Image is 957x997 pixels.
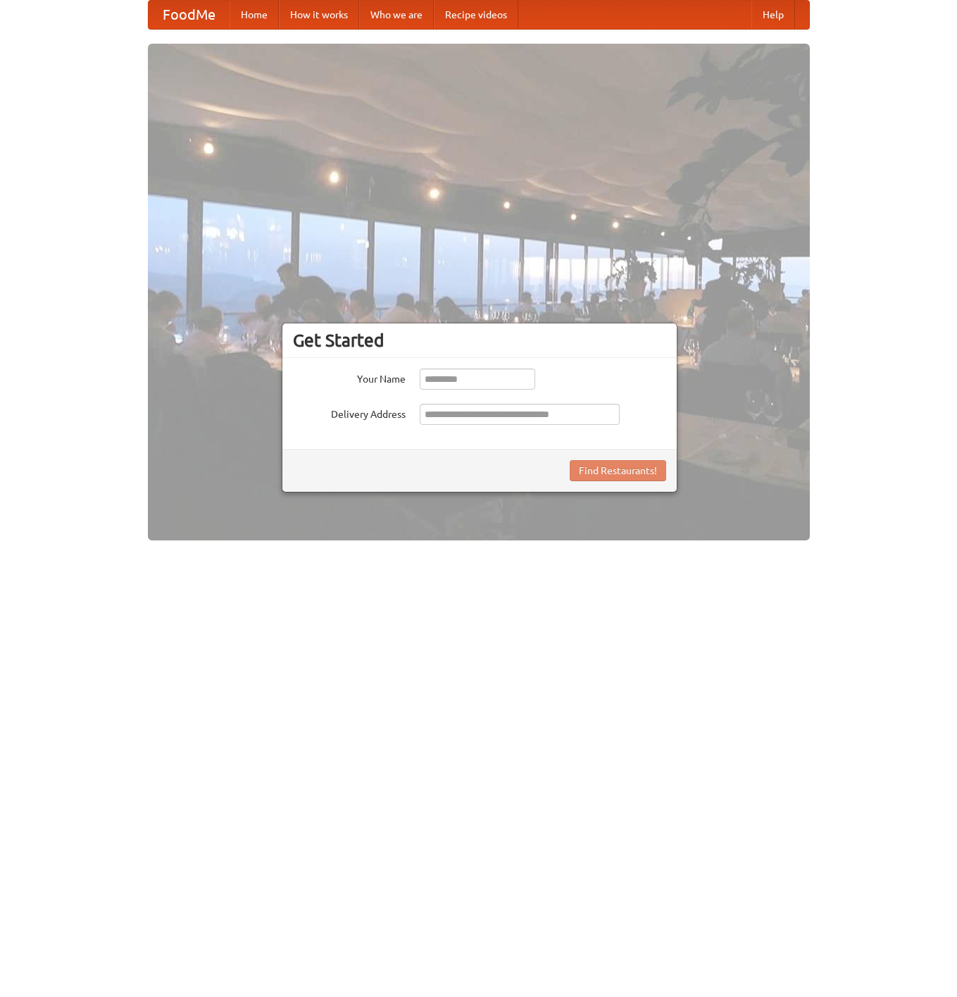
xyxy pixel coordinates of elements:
[279,1,359,29] a: How it works
[230,1,279,29] a: Home
[293,404,406,421] label: Delivery Address
[751,1,795,29] a: Help
[149,1,230,29] a: FoodMe
[293,369,406,386] label: Your Name
[570,460,666,481] button: Find Restaurants!
[293,330,666,351] h3: Get Started
[434,1,518,29] a: Recipe videos
[359,1,434,29] a: Who we are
